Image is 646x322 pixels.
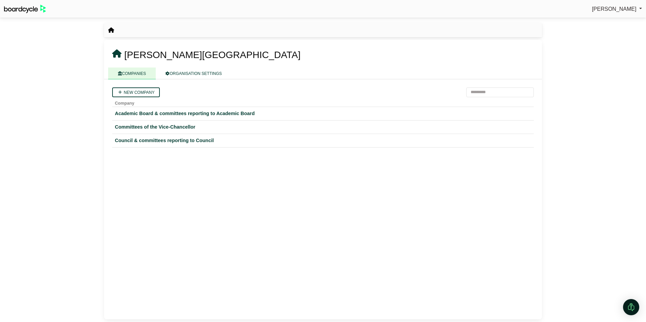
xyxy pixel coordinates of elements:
[4,5,46,13] img: BoardcycleBlackGreen-aaafeed430059cb809a45853b8cf6d952af9d84e6e89e1f1685b34bfd5cb7d64.svg
[156,68,231,79] a: ORGANISATION SETTINGS
[592,6,637,12] span: [PERSON_NAME]
[124,50,301,60] span: [PERSON_NAME][GEOGRAPHIC_DATA]
[115,137,531,144] a: Council & committees reporting to Council
[623,299,639,315] div: Open Intercom Messenger
[592,5,642,14] a: [PERSON_NAME]
[112,87,160,97] a: New company
[112,97,534,107] th: Company
[115,110,531,117] a: Academic Board & committees reporting to Academic Board
[108,68,156,79] a: COMPANIES
[108,26,114,35] nav: breadcrumb
[115,123,531,131] a: Committees of the Vice-Chancellor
